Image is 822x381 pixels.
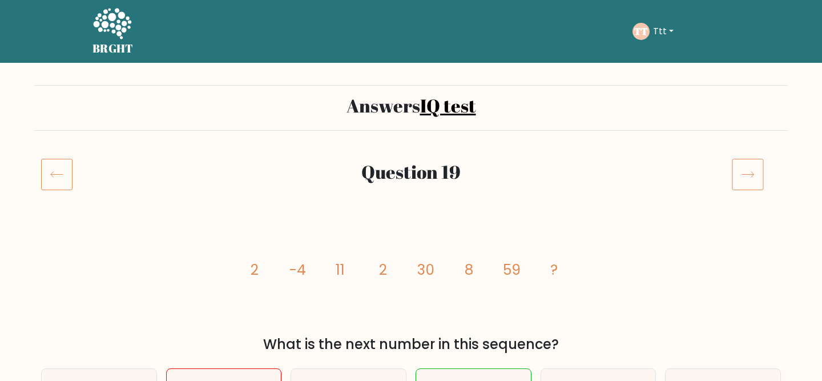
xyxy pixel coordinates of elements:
tspan: 11 [336,260,345,280]
button: Ttt [650,24,677,39]
h2: Answers [41,95,781,117]
tspan: 8 [465,260,473,280]
h5: BRGHT [92,42,134,55]
tspan: 59 [503,260,521,280]
tspan: 2 [251,260,259,280]
div: What is the next number in this sequence? [48,334,774,355]
h2: Question 19 [104,161,718,183]
tspan: ? [551,260,558,280]
text: TT [634,25,648,38]
a: BRGHT [92,5,134,58]
tspan: 2 [379,260,387,280]
a: IQ test [420,93,476,118]
tspan: 30 [417,260,434,280]
tspan: -4 [289,260,306,280]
